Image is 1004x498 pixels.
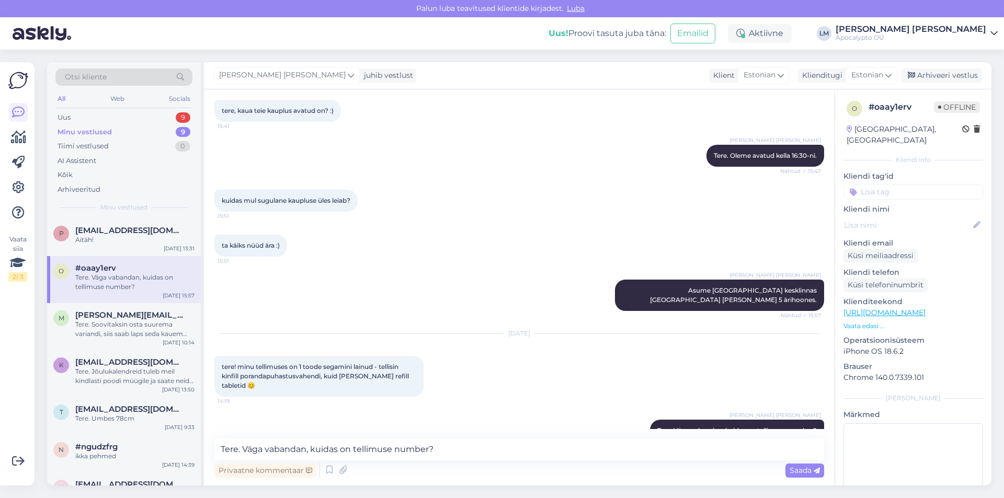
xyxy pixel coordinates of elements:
span: #ngudzfrg [75,442,118,451]
input: Lisa nimi [844,219,971,231]
span: Offline [934,101,980,113]
div: Vaata siia [8,235,27,282]
div: 2 / 3 [8,272,27,282]
span: Minu vestlused [100,203,147,212]
div: Kõik [58,170,73,180]
span: tere! minu tellimuses on 1 toode segamini lainud - tellisin kinfill porandapuhastusvahendi, kuid ... [222,363,410,389]
div: Web [108,92,127,106]
div: Küsi telefoninumbrit [843,278,928,292]
span: Otsi kliente [65,72,107,83]
span: Estonian [851,70,883,81]
div: [DATE] 13:31 [164,245,195,252]
p: Kliendi email [843,238,983,249]
span: 15:41 [218,122,257,130]
div: Minu vestlused [58,127,112,137]
div: Arhiveeri vestlus [902,68,982,83]
div: Aitäh! [75,235,195,245]
span: 15:51 [218,212,257,220]
b: Uus! [549,28,568,38]
span: mariann.nurmeste.001@mail.ee [75,310,184,320]
div: Tere. Umbes 78cm [75,414,195,423]
div: [DATE] 15:57 [163,292,195,299]
span: [PERSON_NAME] [PERSON_NAME] [729,411,821,419]
div: [DATE] 9:33 [165,423,195,431]
span: Estonian [744,70,775,81]
p: Kliendi nimi [843,204,983,215]
span: k [59,361,64,369]
span: k [59,483,64,491]
span: Nähtud ✓ 15:47 [780,167,821,175]
span: tart.liis@gmail.com [75,404,184,414]
div: Küsi meiliaadressi [843,249,918,263]
div: Klienditugi [798,70,842,81]
div: Tere. Jõulukalendreid tuleb meil kindlasti poodi müügile ja saate neid siis ka e-poest tellida. T... [75,367,195,386]
span: m [59,314,64,322]
span: 15:51 [218,257,257,265]
span: [PERSON_NAME] [PERSON_NAME] [729,136,821,144]
div: Apocalypto OÜ [836,33,986,42]
span: o [852,105,857,112]
p: Kliendi telefon [843,267,983,278]
a: [PERSON_NAME] [PERSON_NAME]Apocalypto OÜ [836,25,998,42]
span: 14:19 [218,397,257,405]
span: tere, kaua teie kauplus avatud on? :) [222,107,334,114]
p: Kliendi tag'id [843,171,983,182]
p: Brauser [843,361,983,372]
p: Vaata edasi ... [843,321,983,331]
div: Uus [58,112,71,123]
div: Tere. Väga vabandan, kuidas on tellimuse number? [75,273,195,292]
div: AI Assistent [58,156,96,166]
div: Tere. Soovitaksin osta suurema variandi, siis saab laps seda kauem kanda. :) [75,320,195,339]
span: o [59,267,64,275]
div: juhib vestlust [360,70,413,81]
div: All [55,92,67,106]
div: Proovi tasuta juba täna: [549,27,666,40]
span: Tere. Oleme avatud kella 16:30-ni. [714,152,817,159]
div: LM [817,26,831,41]
p: Operatsioonisüsteem [843,335,983,346]
span: kirchkristi@gmail.com [75,480,184,489]
div: ikka pehmed [75,451,195,461]
div: 0 [175,141,190,152]
img: Askly Logo [8,71,28,90]
span: Tere. Väga vabandan, kuidas on tellimuse number? [657,426,817,434]
div: [DATE] 13:50 [162,386,195,393]
button: Emailid [670,24,715,43]
div: [DATE] 14:39 [162,461,195,469]
input: Lisa tag [843,184,983,200]
div: Arhiveeritud [58,184,100,195]
div: [GEOGRAPHIC_DATA], [GEOGRAPHIC_DATA] [847,124,962,146]
span: P [59,229,64,237]
span: Piretviherpuu@gmail.com [75,226,184,235]
span: kai.kasenurm@gmail.com [75,357,184,367]
span: n [59,446,64,454]
div: [DATE] [214,329,824,338]
div: Kliendi info [843,155,983,165]
div: Tiimi vestlused [58,141,109,152]
div: 9 [176,112,190,123]
span: Nähtud ✓ 15:57 [781,311,821,319]
span: #oaay1erv [75,263,116,273]
div: 9 [176,127,190,137]
span: [PERSON_NAME] [PERSON_NAME] [219,70,346,81]
a: [URL][DOMAIN_NAME] [843,308,926,317]
div: Aktiivne [728,24,792,43]
div: Socials [167,92,192,106]
span: Asume [GEOGRAPHIC_DATA] kesklinnas [GEOGRAPHIC_DATA] [PERSON_NAME] 5 ärihoones. [650,286,818,304]
div: Klient [709,70,735,81]
span: t [60,408,63,416]
div: Privaatne kommentaar [214,464,316,478]
div: [PERSON_NAME] [PERSON_NAME] [836,25,986,33]
p: iPhone OS 18.6.2 [843,346,983,357]
span: kuidas mul sugulane kaupluse üles leiab? [222,196,350,204]
span: Luba [564,4,588,13]
span: [PERSON_NAME] [PERSON_NAME] [729,271,821,279]
p: Klienditeekond [843,296,983,307]
div: [DATE] 10:14 [163,339,195,346]
span: Saada [790,466,820,475]
p: Chrome 140.0.7339.101 [843,372,983,383]
div: # oaay1erv [869,101,934,113]
span: ta käiks nüüd ära :) [222,241,280,249]
p: Märkmed [843,409,983,420]
div: [PERSON_NAME] [843,393,983,403]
